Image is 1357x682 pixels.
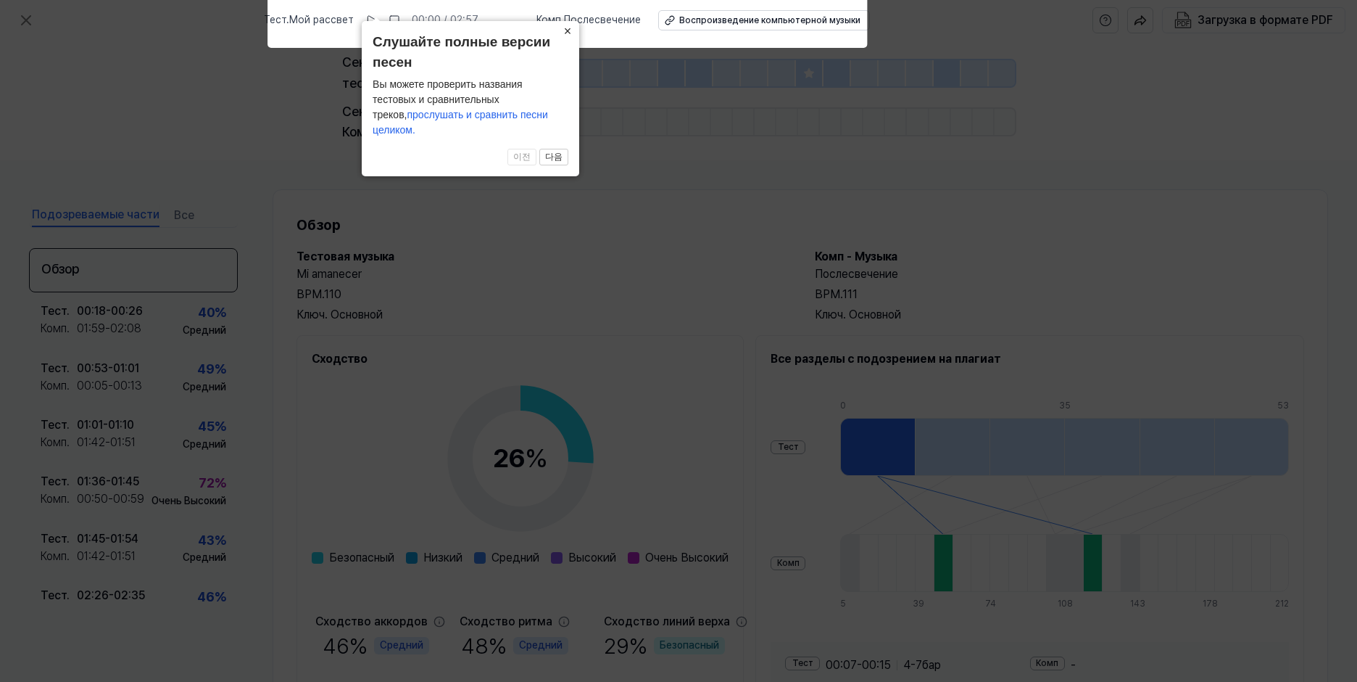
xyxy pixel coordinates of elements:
[556,21,579,41] button: Закрыть
[286,14,289,25] ya-tr-span: .
[564,14,641,25] ya-tr-span: Послесвечение
[513,152,531,162] ya-tr-span: 이전
[561,14,564,25] ya-tr-span: .
[658,10,870,30] button: Воспроизведение компьютерной музыки
[564,24,572,38] ya-tr-span: ×
[373,34,550,70] ya-tr-span: Слушайте полные версии песен
[373,109,548,136] ya-tr-span: прослушать и сравнить песни целиком.
[289,14,354,25] ya-tr-span: Мой рассвет
[536,14,561,25] ya-tr-span: Комп
[545,152,563,162] ya-tr-span: 다음
[507,149,536,166] button: 이전
[539,149,568,166] button: 다음
[373,78,523,120] ya-tr-span: Вы можете проверить названия тестовых и сравнительных треков,
[264,14,286,25] ya-tr-span: Тест
[412,13,478,28] div: 00:00 / 02:57
[679,15,860,25] ya-tr-span: Воспроизведение компьютерной музыки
